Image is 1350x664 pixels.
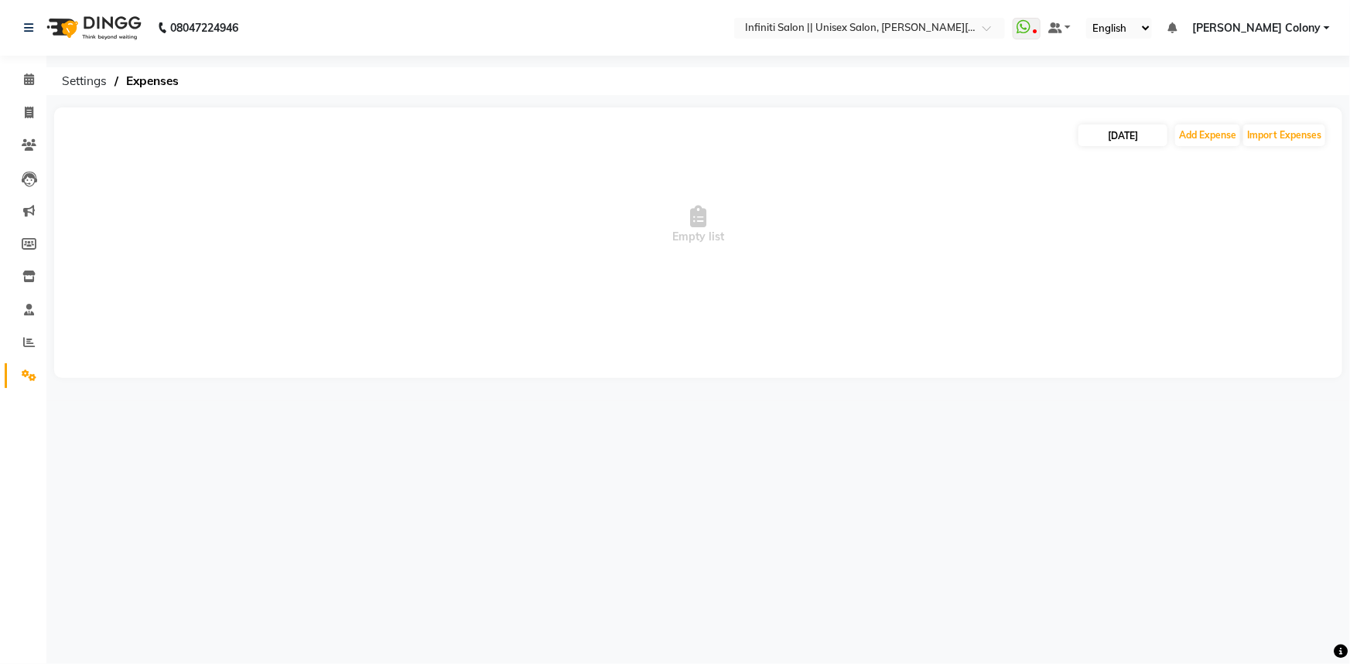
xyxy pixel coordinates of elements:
[70,148,1327,302] span: Empty list
[170,6,238,49] b: 08047224946
[1078,124,1167,146] input: PLACEHOLDER.DATE
[1243,124,1325,146] button: Import Expenses
[118,67,186,95] span: Expenses
[39,6,145,49] img: logo
[1175,124,1240,146] button: Add Expense
[1192,20,1321,36] span: [PERSON_NAME] Colony
[54,67,114,95] span: Settings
